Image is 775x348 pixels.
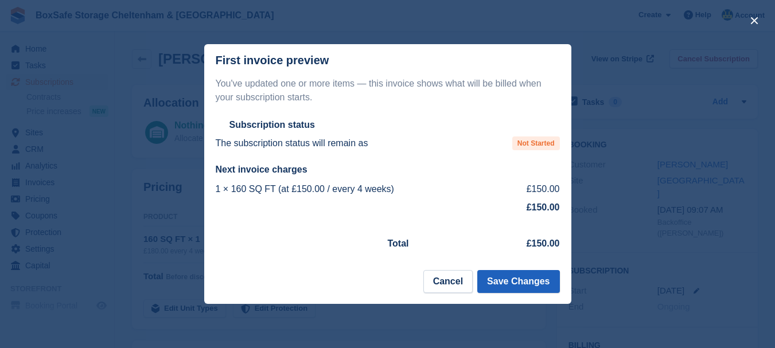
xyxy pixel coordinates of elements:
[216,180,506,198] td: 1 × 160 SQ FT (at £150.00 / every 4 weeks)
[216,136,368,150] p: The subscription status will remain as
[745,11,764,30] button: close
[506,180,560,198] td: £150.00
[216,164,560,175] h2: Next invoice charges
[527,238,560,248] strong: £150.00
[527,202,560,212] strong: £150.00
[216,77,560,104] p: You've updated one or more items — this invoice shows what will be billed when your subscription ...
[423,270,473,293] button: Cancel
[229,119,315,131] h2: Subscription status
[512,136,560,150] span: Not Started
[477,270,559,293] button: Save Changes
[388,238,409,248] strong: Total
[216,54,329,67] p: First invoice preview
